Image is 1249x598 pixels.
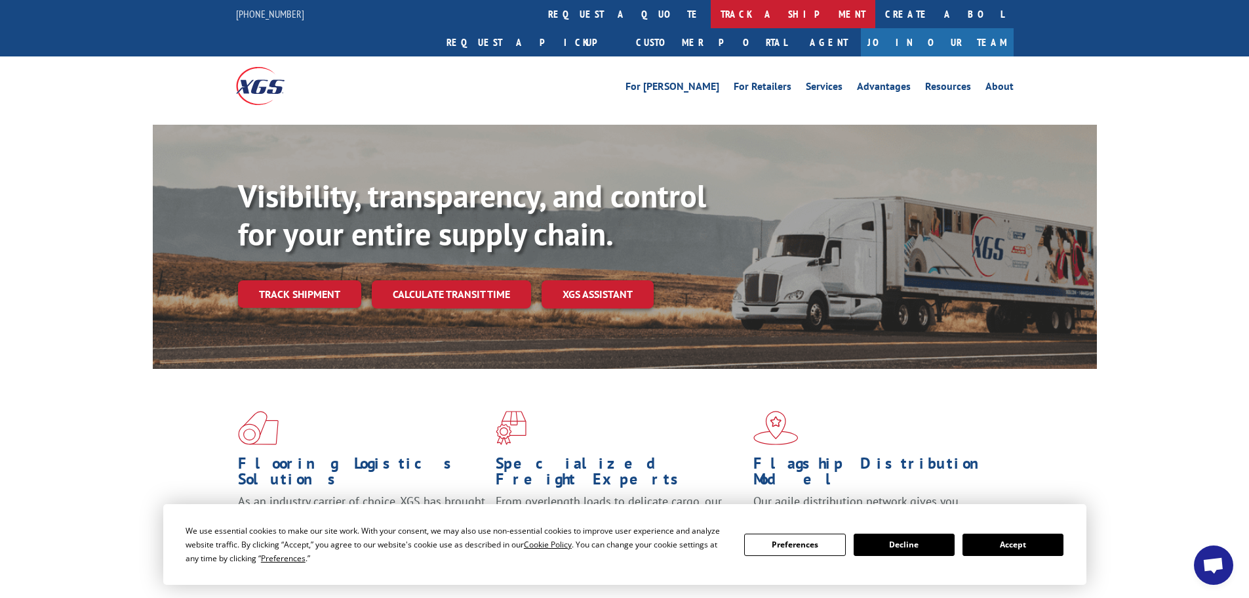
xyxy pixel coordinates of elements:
[238,280,361,308] a: Track shipment
[753,494,995,524] span: Our agile distribution network gives you nationwide inventory management on demand.
[186,524,728,565] div: We use essential cookies to make our site work. With your consent, we may also use non-essential ...
[437,28,626,56] a: Request a pickup
[925,81,971,96] a: Resources
[1194,545,1233,585] div: Open chat
[861,28,1014,56] a: Join Our Team
[753,411,799,445] img: xgs-icon-flagship-distribution-model-red
[806,81,843,96] a: Services
[962,534,1063,556] button: Accept
[985,81,1014,96] a: About
[625,81,719,96] a: For [PERSON_NAME]
[236,7,304,20] a: [PHONE_NUMBER]
[238,456,486,494] h1: Flooring Logistics Solutions
[238,175,706,254] b: Visibility, transparency, and control for your entire supply chain.
[163,504,1086,585] div: Cookie Consent Prompt
[854,534,955,556] button: Decline
[797,28,861,56] a: Agent
[753,456,1001,494] h1: Flagship Distribution Model
[524,539,572,550] span: Cookie Policy
[238,411,279,445] img: xgs-icon-total-supply-chain-intelligence-red
[496,411,526,445] img: xgs-icon-focused-on-flooring-red
[744,534,845,556] button: Preferences
[542,280,654,309] a: XGS ASSISTANT
[496,456,743,494] h1: Specialized Freight Experts
[261,553,306,564] span: Preferences
[238,494,485,540] span: As an industry carrier of choice, XGS has brought innovation and dedication to flooring logistics...
[734,81,791,96] a: For Retailers
[626,28,797,56] a: Customer Portal
[372,280,531,309] a: Calculate transit time
[496,494,743,552] p: From overlength loads to delicate cargo, our experienced staff knows the best way to move your fr...
[857,81,911,96] a: Advantages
